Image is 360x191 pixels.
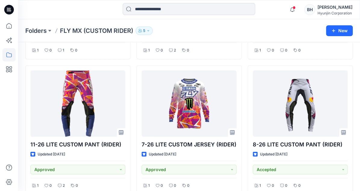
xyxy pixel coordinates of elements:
p: 0 [187,47,189,54]
p: 0 [298,183,301,189]
a: Folders [25,27,47,35]
a: 7-26 LITE CUSTOM JERSEY (RIDER) [142,70,236,137]
p: 0 [174,183,176,189]
p: 1 [63,47,64,54]
a: 8-26 LITE CUSTOM PANT (RIDER) [253,70,348,137]
a: 11-26 LITE CUSTOM PANT (RIDER) [30,70,125,137]
p: 0 [75,47,77,54]
p: 2 [63,183,65,189]
p: 1 [259,183,261,189]
button: New [326,25,353,36]
p: 0 [187,183,189,189]
p: Updated [DATE] [260,151,287,158]
div: BH [304,4,315,15]
p: 0 [161,47,163,54]
p: 0 [272,183,274,189]
div: [PERSON_NAME] [318,4,352,11]
p: 0 [49,183,52,189]
p: FLY MX (CUSTOM RIDER) [60,27,133,35]
p: 8-26 LITE CUSTOM PANT (RIDER) [253,140,348,149]
p: Updated [DATE] [38,151,65,158]
p: 0 [49,47,52,54]
p: 0 [298,47,301,54]
p: 1 [148,47,150,54]
p: 1 [259,47,261,54]
p: 1 [37,183,39,189]
p: 1 [148,183,150,189]
div: Hyunjin Corporation [318,11,352,15]
p: 0 [285,183,287,189]
p: 0 [161,183,163,189]
p: 0 [272,47,274,54]
p: 0 [285,47,287,54]
p: 0 [76,183,78,189]
p: 5 [143,27,145,34]
p: 2 [174,47,176,54]
p: Updated [DATE] [149,151,176,158]
p: 11-26 LITE CUSTOM PANT (RIDER) [30,140,125,149]
p: 1 [37,47,39,54]
p: 7-26 LITE CUSTOM JERSEY (RIDER) [142,140,236,149]
button: 5 [136,27,153,35]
